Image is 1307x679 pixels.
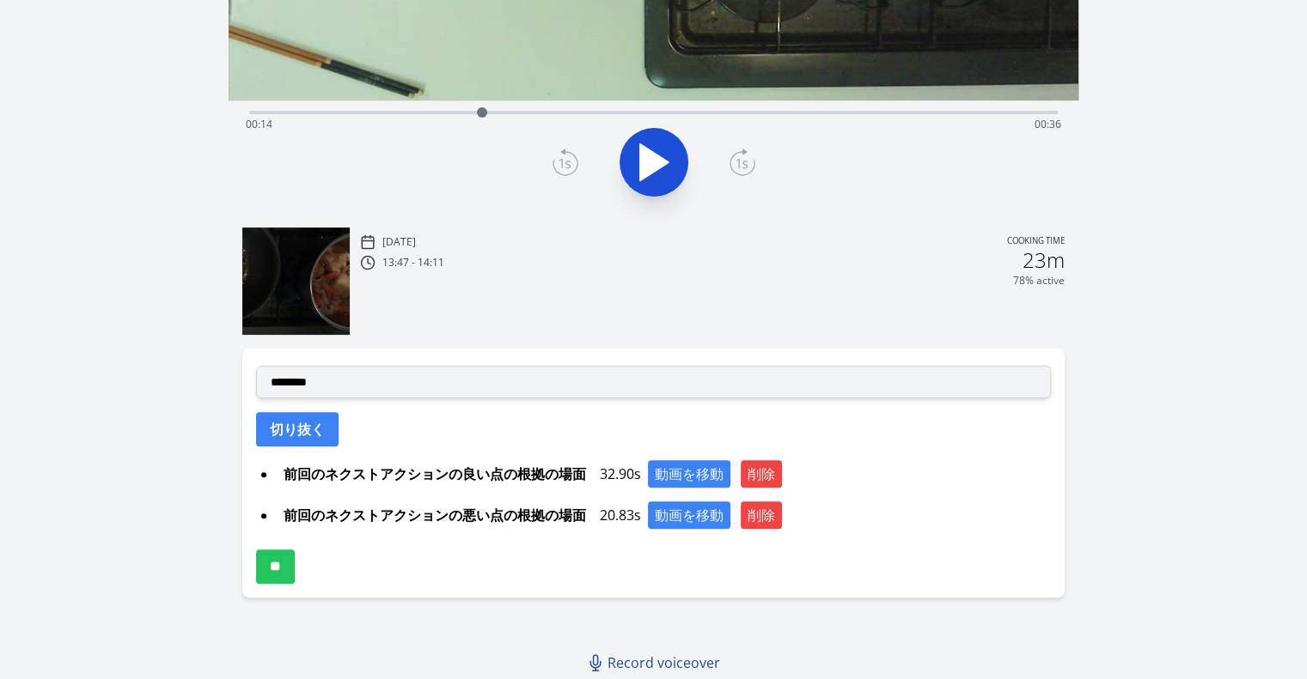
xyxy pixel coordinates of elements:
p: 13:47 - 14:11 [382,256,444,270]
p: [DATE] [382,235,416,249]
span: Record voiceover [608,652,720,673]
div: 20.83s [277,501,1051,529]
p: Cooking time [1007,234,1065,250]
button: 削除 [741,460,782,488]
span: 前回のネクストアクションの良い点の根拠の場面 [277,460,593,488]
span: 00:36 [1035,117,1061,131]
button: 動画を移動 [648,460,730,488]
h2: 23m [1023,250,1065,270]
button: 削除 [741,501,782,529]
button: 動画を移動 [648,501,730,529]
button: 切り抜く [256,412,339,446]
div: 32.90s [277,460,1051,488]
img: 251006044829_thumb.jpeg [242,227,350,335]
span: 00:14 [246,117,272,131]
p: 78% active [1013,274,1065,288]
span: 前回のネクストアクションの悪い点の根拠の場面 [277,501,593,529]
